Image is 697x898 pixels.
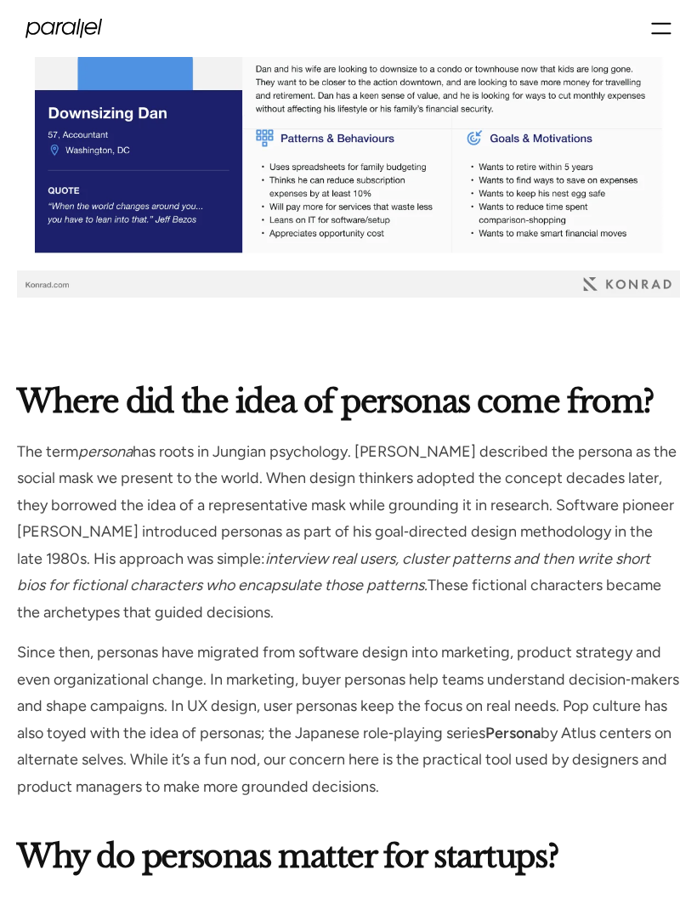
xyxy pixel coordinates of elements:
[17,549,650,595] em: interview real users, cluster patterns and then write short bios for fictional characters who enc...
[485,724,541,742] strong: Persona
[25,19,102,38] a: home
[17,439,680,627] p: The term has roots in Jungian psychology. [PERSON_NAME] described the persona as the social mask ...
[651,14,671,43] div: menu
[17,383,654,421] strong: Where did the idea of personas come from?
[17,639,680,800] p: Since then, personas have migrated from software design into marketing, product strategy and even...
[78,442,133,461] em: persona
[17,838,558,876] strong: Why do personas matter for startups?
